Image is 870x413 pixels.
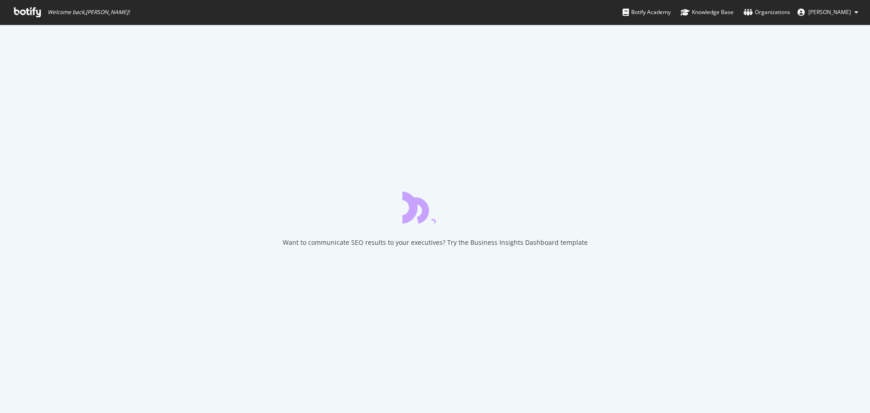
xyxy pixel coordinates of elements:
[48,9,130,16] span: Welcome back, [PERSON_NAME] !
[790,5,865,19] button: [PERSON_NAME]
[681,8,734,17] div: Knowledge Base
[283,238,588,247] div: Want to communicate SEO results to your executives? Try the Business Insights Dashboard template
[623,8,671,17] div: Botify Academy
[744,8,790,17] div: Organizations
[808,8,851,16] span: Olivier Job
[402,191,468,224] div: animation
